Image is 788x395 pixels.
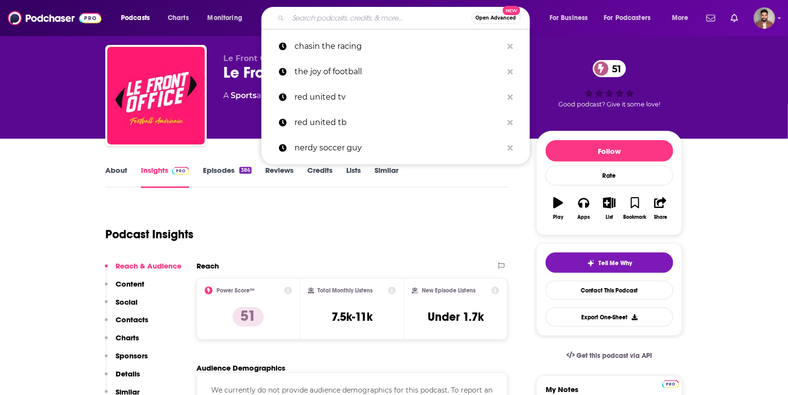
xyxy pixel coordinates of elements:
[648,191,673,226] button: Share
[105,166,127,188] a: About
[597,191,622,226] button: List
[665,10,701,26] button: open menu
[116,333,139,342] p: Charts
[578,214,591,220] div: Apps
[546,252,673,273] button: tell me why sparkleTell Me Why
[536,54,683,114] div: 51Good podcast? Give it some love!
[168,11,189,25] span: Charts
[577,352,652,360] span: Get this podcast via API
[703,10,719,26] a: Show notifications dropdown
[553,214,564,220] div: Play
[116,315,148,324] p: Contacts
[662,380,679,388] img: Podchaser Pro
[288,10,472,26] input: Search podcasts, credits, & more...
[622,191,648,226] button: Bookmark
[172,167,189,175] img: Podchaser Pro
[261,135,530,161] a: nerdy soccer guy
[197,261,219,270] h2: Reach
[105,315,148,333] button: Contacts
[223,90,336,102] div: A podcast
[624,214,647,220] div: Bookmark
[203,166,252,188] a: Episodes386
[105,227,194,242] h1: Podcast Insights
[332,310,373,324] h3: 7.5k-11k
[472,12,521,24] button: Open AdvancedNew
[295,84,503,110] p: red united tv
[603,60,627,77] span: 51
[754,7,775,29] button: Show profile menu
[116,351,148,360] p: Sponsors
[265,166,294,188] a: Reviews
[593,60,627,77] a: 51
[754,7,775,29] img: User Profile
[672,11,689,25] span: More
[604,11,651,25] span: For Podcasters
[233,307,264,327] p: 51
[116,369,140,378] p: Details
[503,6,520,15] span: New
[208,11,242,25] span: Monitoring
[307,166,333,188] a: Credits
[654,214,667,220] div: Share
[107,47,205,145] img: Le Front Office
[546,191,571,226] button: Play
[105,261,181,279] button: Reach & Audience
[606,214,613,220] div: List
[105,297,138,315] button: Social
[550,11,588,25] span: For Business
[201,10,255,26] button: open menu
[374,166,398,188] a: Similar
[105,351,148,369] button: Sponsors
[261,110,530,135] a: red united tb
[261,84,530,110] a: red united tv
[571,191,596,226] button: Apps
[223,54,320,63] span: Le Front Office Podcast
[114,10,162,26] button: open menu
[271,7,539,29] div: Search podcasts, credits, & more...
[295,59,503,84] p: the joy of football
[105,279,144,297] button: Content
[197,363,285,373] h2: Audience Demographics
[116,279,144,289] p: Content
[295,110,503,135] p: red united tb
[476,16,516,21] span: Open Advanced
[8,9,101,27] img: Podchaser - Follow, Share and Rate Podcasts
[428,310,484,324] h3: Under 1.7k
[256,91,272,100] span: and
[295,34,503,59] p: chasin the racing
[662,379,679,388] a: Pro website
[754,7,775,29] span: Logged in as calmonaghan
[727,10,742,26] a: Show notifications dropdown
[261,59,530,84] a: the joy of football
[546,166,673,186] div: Rate
[105,369,140,387] button: Details
[105,333,139,351] button: Charts
[546,308,673,327] button: Export One-Sheet
[598,10,665,26] button: open menu
[546,281,673,300] a: Contact This Podcast
[587,259,595,267] img: tell me why sparkle
[558,101,661,108] span: Good podcast? Give it some love!
[141,166,189,188] a: InsightsPodchaser Pro
[231,91,256,100] a: Sports
[121,11,150,25] span: Podcasts
[261,34,530,59] a: chasin the racing
[546,140,673,162] button: Follow
[239,167,252,174] div: 386
[217,287,255,294] h2: Power Score™
[116,261,181,270] p: Reach & Audience
[559,344,660,368] a: Get this podcast via API
[295,135,503,161] p: nerdy soccer guy
[599,259,632,267] span: Tell Me Why
[543,10,600,26] button: open menu
[116,297,138,307] p: Social
[422,287,475,294] h2: New Episode Listens
[346,166,361,188] a: Lists
[318,287,373,294] h2: Total Monthly Listens
[161,10,195,26] a: Charts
